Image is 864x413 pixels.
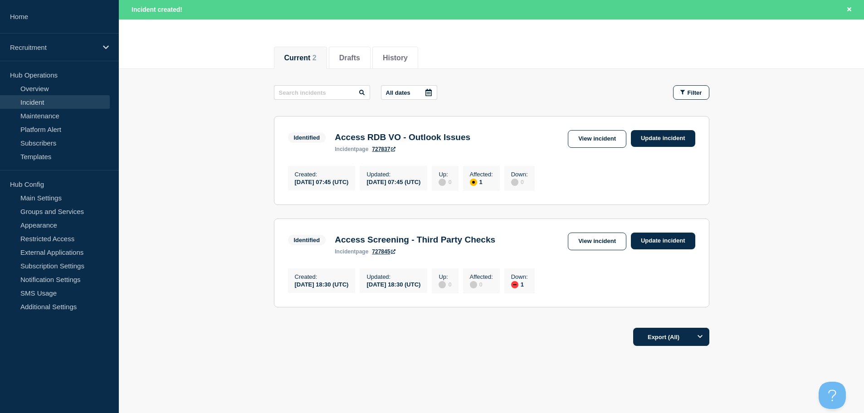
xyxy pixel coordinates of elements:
[568,130,626,148] a: View incident
[335,146,356,152] span: incident
[439,178,451,186] div: 0
[673,85,709,100] button: Filter
[383,54,408,62] button: History
[386,89,410,96] p: All dates
[335,248,368,255] p: page
[511,273,528,280] p: Down :
[366,178,420,185] div: [DATE] 07:45 (UTC)
[132,6,182,13] span: Incident created!
[366,273,420,280] p: Updated :
[312,54,317,62] span: 2
[284,54,317,62] button: Current 2
[631,130,695,147] a: Update incident
[470,171,493,178] p: Affected :
[10,44,97,51] p: Recruitment
[274,85,370,100] input: Search incidents
[819,382,846,409] iframe: Help Scout Beacon - Open
[439,273,451,280] p: Up :
[335,248,356,255] span: incident
[339,54,360,62] button: Drafts
[372,146,395,152] a: 727837
[470,281,477,288] div: disabled
[470,178,493,186] div: 1
[844,5,855,15] button: Close banner
[688,89,702,96] span: Filter
[439,281,446,288] div: disabled
[691,328,709,346] button: Options
[511,179,518,186] div: disabled
[335,235,495,245] h3: Access Screening - Third Party Checks
[470,179,477,186] div: affected
[511,178,528,186] div: 0
[335,146,368,152] p: page
[335,132,470,142] h3: Access RDB VO - Outlook Issues
[511,280,528,288] div: 1
[295,280,349,288] div: [DATE] 18:30 (UTC)
[511,171,528,178] p: Down :
[511,281,518,288] div: down
[295,171,349,178] p: Created :
[381,85,437,100] button: All dates
[568,233,626,250] a: View incident
[439,179,446,186] div: disabled
[295,178,349,185] div: [DATE] 07:45 (UTC)
[288,132,326,143] span: Identified
[439,280,451,288] div: 0
[366,280,420,288] div: [DATE] 18:30 (UTC)
[366,171,420,178] p: Updated :
[633,328,709,346] button: Export (All)
[470,280,493,288] div: 0
[288,235,326,245] span: Identified
[631,233,695,249] a: Update incident
[439,171,451,178] p: Up :
[470,273,493,280] p: Affected :
[372,248,395,255] a: 727845
[295,273,349,280] p: Created :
